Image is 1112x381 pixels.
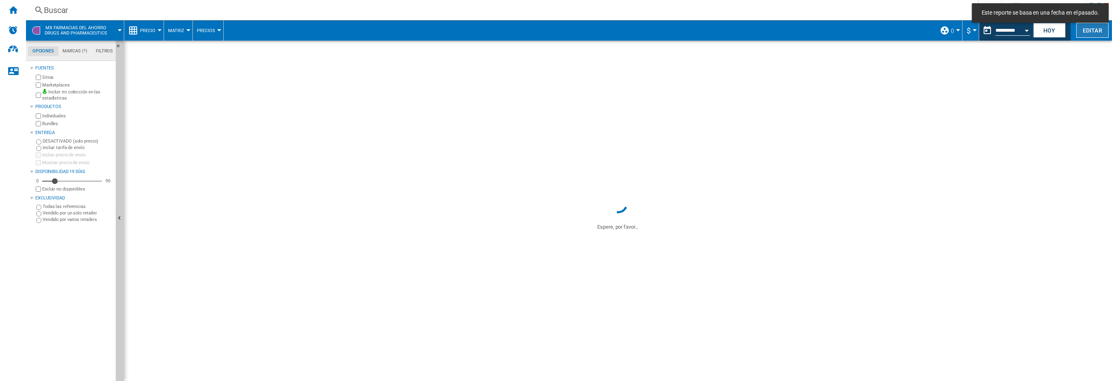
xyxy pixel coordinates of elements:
[36,211,41,216] input: Vendido por un solo retailer
[43,203,112,210] label: Todas las referencias
[36,218,41,223] input: Vendido por varios retailers
[940,20,958,41] div: ()
[36,113,41,119] input: Individuales
[1019,22,1034,37] button: Open calendar
[42,177,102,185] md-slider: Disponibilidad
[36,186,41,192] input: Mostrar precio de envío
[597,224,638,230] ng-transclude: Espere, por favor...
[91,46,117,56] md-tab-item: Filtros
[35,130,112,136] div: Entrega
[44,4,957,16] div: Buscar
[116,41,125,55] button: Ocultar
[35,104,112,110] div: Productos
[963,20,979,41] md-menu: Currency
[197,28,215,33] span: Precios
[36,152,41,158] input: Incluir precio de envío
[36,82,41,88] input: Marketplaces
[35,65,112,71] div: Fuentes
[36,160,41,165] input: Mostrar precio de envío
[42,89,112,102] label: Incluir mi colección en las estadísticas
[36,205,41,210] input: Todas las referencias
[140,28,155,33] span: Precio
[43,138,112,144] label: DESACTIVADO (solo precio)
[104,178,112,184] div: 90
[36,146,41,151] input: Incluir tarifa de envío
[42,113,112,119] label: Individuales
[979,9,1101,17] span: Este reporte se basa en una fecha en el pasado.
[35,169,112,175] div: Disponibilidad 19 Días
[42,152,112,158] label: Incluir precio de envío
[30,20,120,41] div: MX FARMACIAS DEL AHORRODrugs and pharmaceutics
[197,20,219,41] button: Precios
[36,75,41,80] input: Sitios
[42,74,112,80] label: Sitios
[35,195,112,201] div: Exclusividad
[1033,23,1066,38] button: Hoy
[951,28,954,33] span: ()
[42,160,112,166] label: Mostrar precio de envío
[45,20,115,41] button: MX FARMACIAS DEL AHORRODrugs and pharmaceutics
[140,20,160,41] button: Precio
[45,25,107,36] span: MX FARMACIAS DEL AHORRO:Drugs and pharmaceutics
[36,139,41,145] input: DESACTIVADO (solo precio)
[43,210,112,216] label: Vendido por un solo retailer
[42,186,112,192] label: Excluir no disponibles
[34,178,41,184] div: 0
[1076,23,1109,38] button: Editar
[36,90,41,100] input: Incluir mi colección en las estadísticas
[42,121,112,127] label: Bundles
[42,82,112,88] label: Marketplaces
[168,28,184,33] span: Matriz
[8,45,18,53] img: dsi-logo.svg
[979,20,1032,41] div: Este reporte se basa en una fecha en el pasado.
[951,20,958,41] button: ()
[967,20,975,41] button: $
[8,25,18,35] img: alerts-logo.svg
[168,20,188,41] button: Matriz
[42,89,47,94] img: mysite-bg-18x18.png
[979,22,995,39] button: md-calendar
[43,145,112,151] label: Incluir tarifa de envío
[36,121,41,126] input: Bundles
[43,216,112,223] label: Vendido por varios retailers
[58,46,92,56] md-tab-item: Marcas (*)
[967,26,971,35] span: $
[28,46,58,56] md-tab-item: Opciones
[128,20,160,41] div: Precio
